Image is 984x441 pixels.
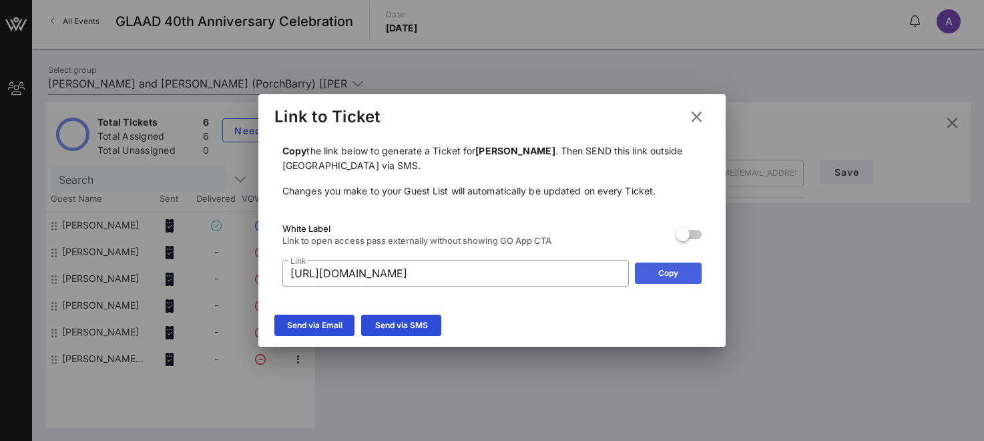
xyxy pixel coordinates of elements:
[282,144,702,173] p: the link below to generate a Ticket for . Then SEND this link outside [GEOGRAPHIC_DATA] via SMS.
[287,319,342,332] div: Send via Email
[282,223,666,234] div: White Label
[361,315,441,336] button: Send via SMS
[658,267,678,280] div: Copy
[375,319,428,332] div: Send via SMS
[282,184,702,198] p: Changes you make to your Guest List will automatically be updated on every Ticket.
[274,315,354,336] button: Send via Email
[282,235,666,246] div: Link to open access pass externally without showing GO App CTA
[290,256,306,266] label: Link
[635,263,702,284] button: Copy
[282,145,306,156] b: Copy
[274,107,381,127] div: Link to Ticket
[475,145,555,156] b: [PERSON_NAME]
